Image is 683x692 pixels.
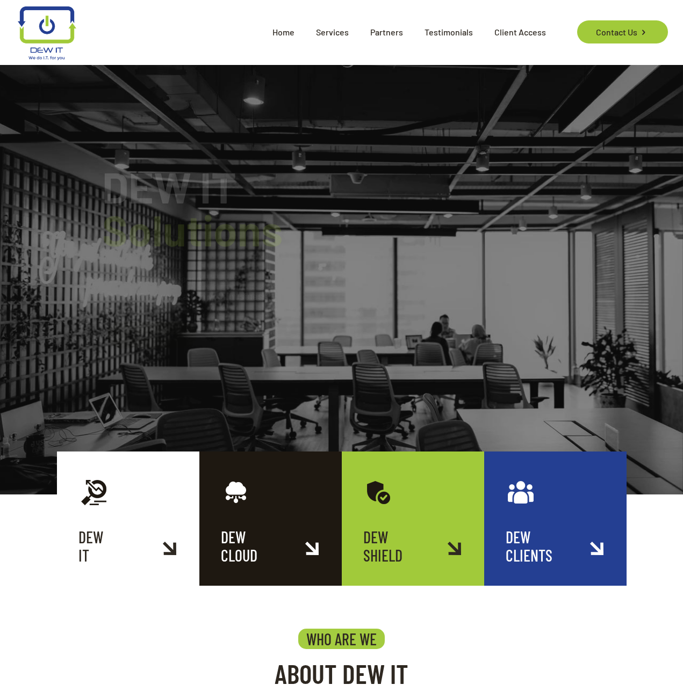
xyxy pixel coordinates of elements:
[298,629,385,649] h4: WHO ARE WE
[107,322,197,348] a: Read more
[414,16,484,48] span: Testimonials
[57,451,199,586] a: DEWIT
[102,165,283,251] rs-layer: DEW IT
[157,657,526,689] h2: ABOUT DEW IT
[360,16,414,48] span: Partners
[199,451,342,586] a: DEWCLOUD
[18,6,76,60] img: logo
[102,203,283,255] span: Solutions
[577,20,668,43] a: Contact Us
[484,451,627,586] a: DEWCLIENTS
[107,270,270,304] rs-layer: Serving the Okanagan. We do IT, so you can do your business.
[484,16,557,48] span: Client Access
[262,16,305,48] span: Home
[342,451,484,586] a: DEWSHIELD
[305,16,360,48] span: Services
